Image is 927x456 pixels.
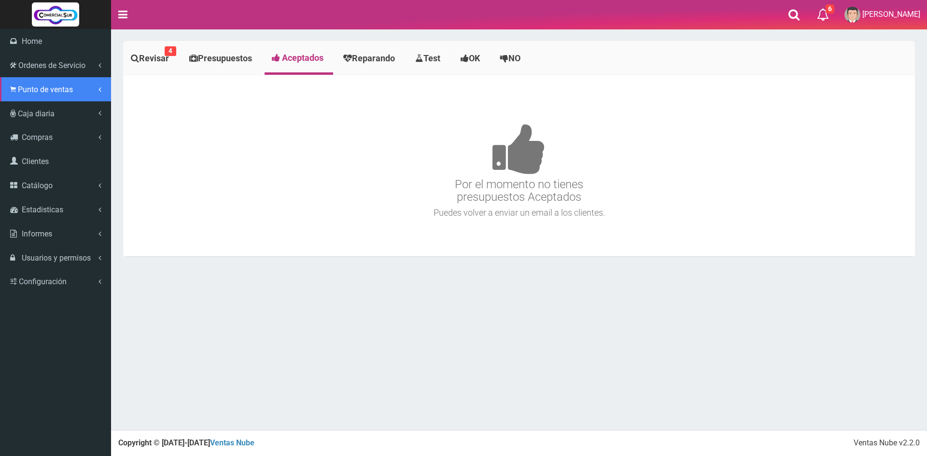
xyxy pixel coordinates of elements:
span: NO [508,53,520,63]
span: Aceptados [282,53,323,63]
span: Estadisticas [22,205,63,214]
a: Test [407,43,450,73]
span: Ordenes de Servicio [18,61,85,70]
a: Ventas Nube [210,438,254,447]
h3: Por el momento no tienes presupuestos Aceptados [126,95,913,204]
span: Punto de ventas [18,85,73,94]
a: Reparando [336,43,405,73]
a: Revisar4 [123,43,179,73]
span: Reparando [352,53,395,63]
span: [PERSON_NAME] [862,10,920,19]
img: User Image [844,7,860,23]
h4: Puedes volver a enviar un email a los clientes. [126,208,913,218]
span: Usuarios y permisos [22,253,91,263]
span: Revisar [139,53,169,63]
span: 6 [826,4,834,14]
a: Presupuestos [182,43,262,73]
span: Home [22,37,42,46]
span: Test [423,53,440,63]
a: NO [492,43,531,73]
img: Logo grande [32,2,79,27]
strong: Copyright © [DATE]-[DATE] [118,438,254,447]
span: Informes [22,229,52,238]
span: Presupuestos [198,53,252,63]
a: Aceptados [265,43,333,72]
div: Ventas Nube v2.2.0 [854,438,920,449]
span: OK [469,53,480,63]
small: 4 [165,46,176,56]
span: Configuración [19,277,67,286]
a: OK [453,43,490,73]
span: Catálogo [22,181,53,190]
span: Clientes [22,157,49,166]
span: Caja diaria [18,109,55,118]
span: Compras [22,133,53,142]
